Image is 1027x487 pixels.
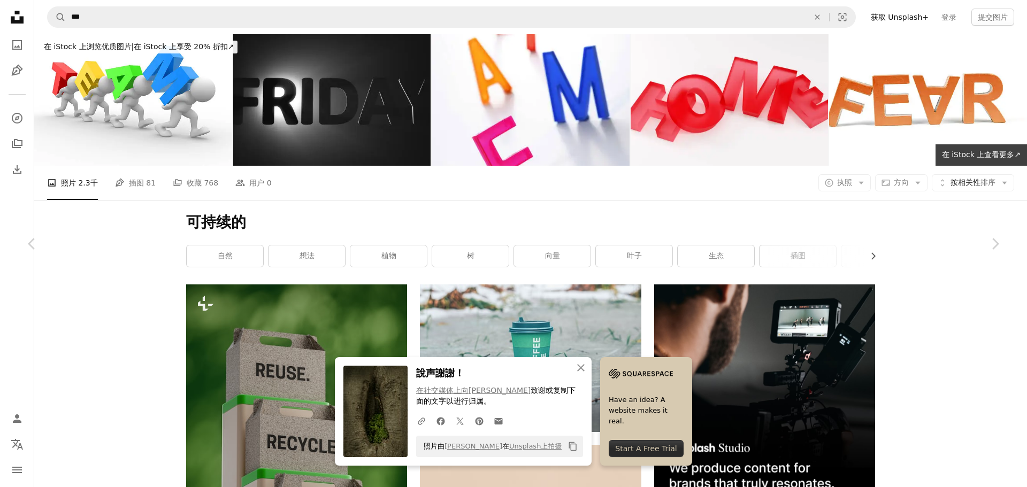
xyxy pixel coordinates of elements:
[431,410,450,431] a: 在 Facebook 上分享
[129,179,144,187] font: 插图
[187,245,263,267] a: 自然
[249,179,264,187] font: 用户
[470,410,489,431] a: 在 Pinterest 上分享
[269,245,345,267] a: 想法
[186,445,407,455] a: 一叠三个写着“重复使用”、“回收利用”和“重复使用”的盒子
[502,442,509,450] font: 在
[235,166,271,200] a: 用户 0
[709,251,724,260] font: 生态
[416,367,464,378] font: 說声謝謝！
[564,437,582,455] button: 复制到剪贴板
[48,7,66,27] button: 搜索 Unsplash
[34,34,232,166] img: 团队合作
[6,434,28,455] button: 语言
[609,395,684,427] span: Have an idea? A website makes it real.
[132,42,134,51] font: |
[350,245,427,267] a: 植物
[829,34,1027,166] img: 恐惧——让你失去理智
[416,386,576,405] font: 或复制下面的文字以进行归属。
[932,174,1014,191] button: 按相关性排序
[818,174,871,191] button: 执照
[173,166,218,200] a: 收藏 768
[871,13,929,21] font: 获取 Unsplash+
[489,410,508,431] a: 通过电子邮件分享
[791,251,806,260] font: 插图
[444,442,502,450] a: [PERSON_NAME]
[806,7,829,27] button: 清除
[218,251,233,260] font: 自然
[228,42,234,51] font: ↗
[6,408,28,429] a: 登录 / 注册
[600,357,692,466] a: Have an idea? A website makes it real.Start A Free Trial
[609,366,673,382] img: file-1705255347840-230a6ab5bca9image
[830,7,855,27] button: 视觉搜索
[6,34,28,56] a: 照片
[545,251,560,260] font: 向量
[47,6,856,28] form: 在全站范围内查找视觉效果
[609,440,684,457] div: Start A Free Trial
[204,179,218,187] font: 768
[233,34,431,166] img: 黑色星期五抽象插图。聚光灯下的文字。
[432,34,630,166] img: 字母表
[894,178,909,187] font: 方向
[837,178,852,187] font: 执照
[6,459,28,481] button: 菜单
[509,442,562,450] a: Unsplash上拍摄
[514,245,591,267] a: 向量
[863,245,875,267] button: 向右滚动列表
[146,179,156,187] font: 81
[6,107,28,129] a: 探索
[980,178,995,187] font: 排序
[971,9,1014,26] button: 提交图片
[44,42,132,51] font: 在 iStock 上浏览优质图片
[300,251,315,260] font: 想法
[935,9,963,26] a: 登录
[134,42,228,51] font: 在 iStock 上享受 20% 折扣
[1014,150,1021,159] font: ↗
[381,251,396,260] font: 植物
[186,213,246,231] font: 可持续的
[424,442,444,450] font: 照片由
[420,353,641,363] a: 桌上放着一杯咖啡
[115,166,156,200] a: 插图 81
[6,133,28,154] a: 收藏
[596,245,672,267] a: 叶子
[450,410,470,431] a: 在 Twitter 上分享
[936,144,1027,166] a: 在 iStock 上查看更多↗
[6,159,28,180] a: 下载历史记录
[34,34,244,60] a: 在 iStock 上浏览优质图片|在 iStock 上享受 20% 折扣↗
[531,386,546,395] font: 致谢
[941,13,956,21] font: 登录
[420,284,641,431] img: 桌上放着一杯咖啡
[187,179,202,187] font: 收藏
[951,178,980,187] font: 按相关性
[267,179,272,187] font: 0
[942,150,1015,159] font: 在 iStock 上查看更多
[875,174,928,191] button: 方向
[467,251,474,260] font: 树
[864,9,935,26] a: 获取 Unsplash+
[978,13,1008,21] font: 提交图片
[432,245,509,267] a: 树
[963,192,1027,295] a: 下一个
[627,251,642,260] font: 叶子
[678,245,754,267] a: 生态
[760,245,836,267] a: 插图
[631,34,829,166] img: 灰色讲台上的豪华玻璃红色铭文家居，柔和的灯光，正面光滑的背景，3D 渲染
[6,60,28,81] a: 插图
[416,386,531,395] a: 在社交媒体上向[PERSON_NAME]
[841,245,918,267] a: 绿色的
